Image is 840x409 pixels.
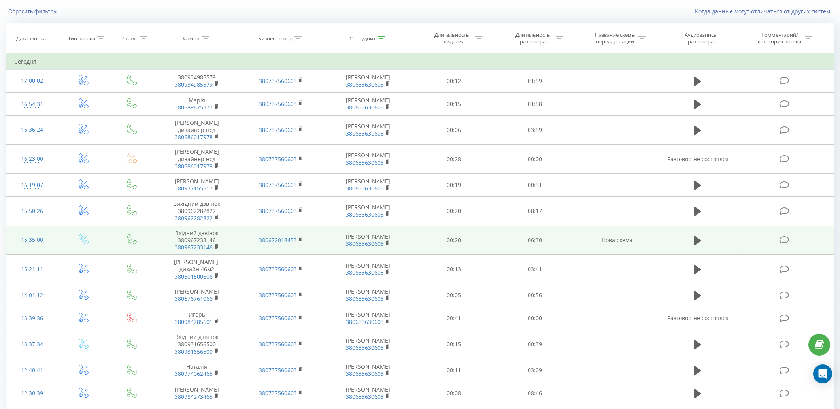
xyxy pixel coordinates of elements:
[259,314,297,322] a: 380737560603
[346,159,384,166] a: 380633630603
[183,35,200,42] div: Клиент
[323,226,413,255] td: [PERSON_NAME]
[413,145,494,174] td: 00:28
[259,340,297,348] a: 380737560603
[155,382,239,405] td: [PERSON_NAME]
[594,32,636,45] div: Название схемы переадресации
[346,185,384,192] a: 380633630603
[413,255,494,284] td: 00:13
[155,330,239,359] td: Вхідний дзвінок 380931656500
[494,330,575,359] td: 00:39
[323,307,413,330] td: [PERSON_NAME]
[14,337,50,352] div: 13:37:34
[6,8,61,15] button: Сбросить фильтры
[175,81,213,88] a: 380934985579
[175,133,213,141] a: 380686017978
[259,77,297,85] a: 380737560603
[494,226,575,255] td: 06:30
[494,307,575,330] td: 00:00
[155,255,239,284] td: [PERSON_NAME], дизайн,46м2
[259,265,297,273] a: 380737560603
[259,207,297,215] a: 380737560603
[175,348,213,355] a: 380931656500
[14,311,50,326] div: 13:39:36
[259,389,297,397] a: 380737560603
[14,386,50,401] div: 12:30:39
[14,151,50,167] div: 16:23:00
[14,262,50,277] div: 15:21:11
[494,255,575,284] td: 03:41
[413,359,494,382] td: 00:11
[675,32,726,45] div: Аудиозапись разговора
[323,255,413,284] td: [PERSON_NAME]
[323,173,413,196] td: [PERSON_NAME]
[155,284,239,307] td: [PERSON_NAME]
[813,364,832,383] div: Open Intercom Messenger
[667,155,729,163] span: Разговор не состоялся
[155,173,239,196] td: [PERSON_NAME]
[323,330,413,359] td: [PERSON_NAME]
[323,382,413,405] td: [PERSON_NAME]
[175,318,213,326] a: 380984285601
[175,393,213,400] a: 380984273465
[494,173,575,196] td: 00:31
[413,70,494,92] td: 00:12
[175,243,213,251] a: 380967233146
[346,269,384,276] a: 380633630603
[175,370,213,377] a: 380974062465
[14,288,50,303] div: 14:01:12
[413,382,494,405] td: 00:08
[323,197,413,226] td: [PERSON_NAME]
[259,100,297,107] a: 380737560603
[259,291,297,299] a: 380737560603
[349,35,376,42] div: Сотрудник
[259,236,297,244] a: 380672018453
[346,130,384,137] a: 380633630603
[413,92,494,115] td: 00:15
[68,35,95,42] div: Тип звонка
[494,284,575,307] td: 00:56
[323,359,413,382] td: [PERSON_NAME]
[431,32,473,45] div: Длительность ожидания
[413,115,494,145] td: 00:06
[14,96,50,112] div: 16:54:31
[175,214,213,222] a: 380962282822
[155,359,239,382] td: Наталія
[155,145,239,174] td: [PERSON_NAME] дизайнер нсд
[695,8,834,15] a: Когда данные могут отличаться от других систем
[14,363,50,378] div: 12:40:41
[155,115,239,145] td: [PERSON_NAME] дизайнер нсд
[494,382,575,405] td: 08:46
[413,197,494,226] td: 00:20
[346,104,384,111] a: 380633630603
[346,393,384,400] a: 380633630603
[16,35,46,42] div: Дата звонка
[323,70,413,92] td: [PERSON_NAME]
[413,226,494,255] td: 00:20
[413,284,494,307] td: 00:05
[175,162,213,170] a: 380686017978
[175,185,213,192] a: 380937155517
[494,197,575,226] td: 08:17
[155,226,239,255] td: Вхідний дзвінок 380967233146
[175,104,213,111] a: 380689675377
[346,318,384,326] a: 380633630603
[259,126,297,134] a: 380737560603
[494,92,575,115] td: 01:58
[346,240,384,247] a: 380633630603
[494,359,575,382] td: 03:09
[14,73,50,89] div: 17:00:02
[346,344,384,351] a: 380633630603
[6,54,834,70] td: Сегодня
[494,145,575,174] td: 00:00
[14,204,50,219] div: 15:50:26
[122,35,138,42] div: Статус
[155,197,239,226] td: Вихідний дзвінок 380962282822
[346,211,384,218] a: 380633630603
[155,92,239,115] td: Марія
[259,366,297,374] a: 380737560603
[323,92,413,115] td: [PERSON_NAME]
[155,307,239,330] td: Игорь
[757,32,803,45] div: Комментарий/категория звонка
[323,284,413,307] td: [PERSON_NAME]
